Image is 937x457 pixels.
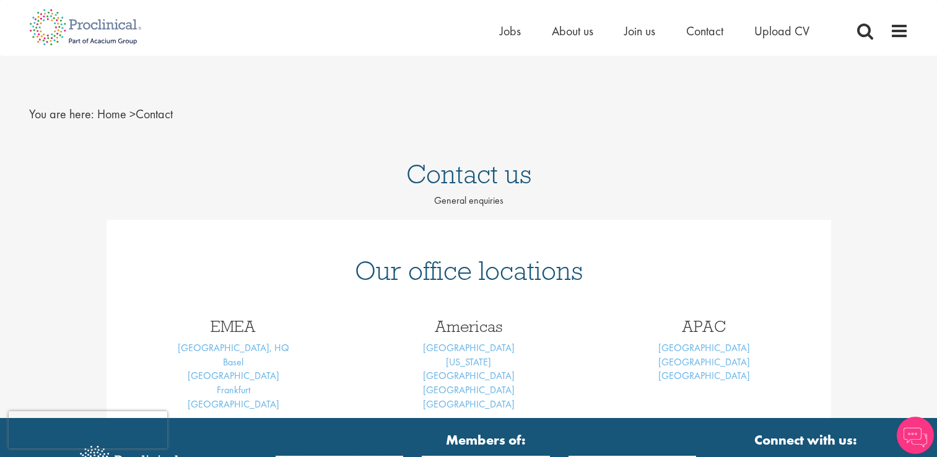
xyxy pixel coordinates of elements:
[500,23,521,39] a: Jobs
[686,23,723,39] a: Contact
[754,430,860,450] strong: Connect with us:
[178,341,289,354] a: [GEOGRAPHIC_DATA], HQ
[9,411,167,448] iframe: reCAPTCHA
[360,318,577,334] h3: Americas
[423,341,515,354] a: [GEOGRAPHIC_DATA]
[223,355,243,368] a: Basel
[188,369,279,382] a: [GEOGRAPHIC_DATA]
[97,106,173,122] span: Contact
[217,383,250,396] a: Frankfurt
[596,318,813,334] h3: APAC
[423,369,515,382] a: [GEOGRAPHIC_DATA]
[276,430,697,450] strong: Members of:
[658,369,750,382] a: [GEOGRAPHIC_DATA]
[125,257,813,284] h1: Our office locations
[552,23,593,39] a: About us
[658,355,750,368] a: [GEOGRAPHIC_DATA]
[188,398,279,411] a: [GEOGRAPHIC_DATA]
[129,106,136,122] span: >
[446,355,491,368] a: [US_STATE]
[754,23,809,39] a: Upload CV
[624,23,655,39] a: Join us
[423,398,515,411] a: [GEOGRAPHIC_DATA]
[29,106,94,122] span: You are here:
[658,341,750,354] a: [GEOGRAPHIC_DATA]
[125,318,342,334] h3: EMEA
[897,417,934,454] img: Chatbot
[423,383,515,396] a: [GEOGRAPHIC_DATA]
[97,106,126,122] a: breadcrumb link to Home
